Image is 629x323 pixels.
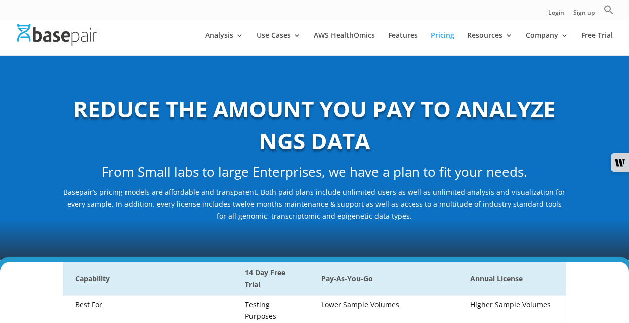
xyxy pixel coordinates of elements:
b: REDUCE THE AMOUNT YOU PAY TO ANALYZE NGS DATA [73,94,556,156]
a: Use Cases [257,32,301,55]
a: Features [388,32,418,55]
h2: From Small labs to large Enterprises, we have a plan to fit your needs. [63,163,566,187]
th: Annual License [458,262,566,295]
a: Resources [467,32,513,55]
a: Company [526,32,568,55]
th: Pay-As-You-Go [309,262,458,295]
img: Basepair [17,24,97,46]
svg: Search [604,5,614,15]
a: Pricing [431,32,454,55]
a: Sign up [573,10,595,20]
th: 14 Day Free Trial [233,262,309,295]
a: Free Trial [581,32,613,55]
span: Basepair’s pricing models are affordable and transparent. Both paid plans include unlimited users... [63,187,565,221]
a: Analysis [205,32,243,55]
th: Capability [63,262,233,295]
a: AWS HealthOmics [314,32,375,55]
a: Search Icon Link [604,5,614,20]
a: Login [548,10,564,20]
